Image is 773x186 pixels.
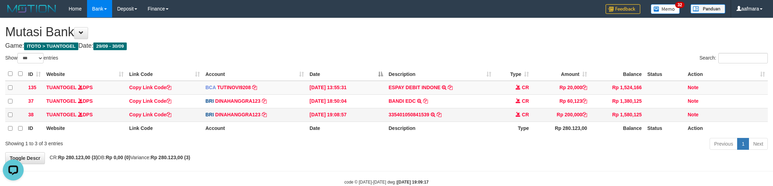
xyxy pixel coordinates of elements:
[532,67,590,81] th: Amount: activate to sort column ascending
[126,67,203,81] th: Link Code: activate to sort column ascending
[522,112,529,117] span: CR
[590,108,645,122] td: Rp 1,580,125
[344,180,429,185] small: code © [DATE]-[DATE] dwg |
[5,137,317,147] div: Showing 1 to 3 of 3 entries
[307,81,386,95] td: [DATE] 13:55:31
[606,4,640,14] img: Feedback.jpg
[685,67,768,81] th: Action: activate to sort column ascending
[129,112,171,117] a: Copy Link Code
[28,112,34,117] span: 38
[205,85,216,90] span: BCA
[46,112,77,117] a: TUANTOGEL
[215,112,260,117] a: DINAHANGGRA123
[651,4,680,14] img: Button%20Memo.svg
[25,67,44,81] th: ID: activate to sort column ascending
[46,85,77,90] a: TUANTOGEL
[685,122,768,135] th: Action
[5,25,768,39] h1: Mutasi Bank
[262,98,267,104] a: Copy DINAHANGGRA123 to clipboard
[590,81,645,95] td: Rp 1,524,166
[645,122,685,135] th: Status
[386,67,494,81] th: Description: activate to sort column ascending
[205,112,214,117] span: BRI
[522,85,529,90] span: CR
[690,4,725,14] img: panduan.png
[46,155,190,160] span: CR: DB: Variance:
[532,81,590,95] td: Rp 20,000
[590,67,645,81] th: Balance
[217,85,251,90] a: TUTINOVI9208
[737,138,749,150] a: 1
[151,155,190,160] strong: Rp 280.123,00 (3)
[307,67,386,81] th: Date: activate to sort column descending
[3,3,24,24] button: Open LiveChat chat widget
[522,98,529,104] span: CR
[389,85,440,90] a: ESPAY DEBIT INDONE
[448,85,453,90] a: Copy ESPAY DEBIT INDONE to clipboard
[532,108,590,122] td: Rp 200,000
[397,180,429,185] strong: [DATE] 19:09:17
[28,85,36,90] span: 135
[389,112,429,117] a: 335401050841539
[494,122,532,135] th: Type
[93,42,127,50] span: 29/09 - 30/09
[389,98,416,104] a: BANDI EDC
[307,122,386,135] th: Date
[645,67,685,81] th: Status
[423,98,428,104] a: Copy BANDI EDC to clipboard
[532,94,590,108] td: Rp 60,123
[58,155,98,160] strong: Rp 280.123,00 (3)
[44,108,126,122] td: DPS
[24,42,78,50] span: ITOTO > TUANTOGEL
[532,122,590,135] th: Rp 280.123,00
[582,98,587,104] a: Copy Rp 60,123 to clipboard
[688,112,698,117] a: Note
[44,94,126,108] td: DPS
[494,67,532,81] th: Type: activate to sort column ascending
[129,85,171,90] a: Copy Link Code
[590,94,645,108] td: Rp 1,380,125
[106,155,131,160] strong: Rp 0,00 (0)
[700,53,768,63] label: Search:
[582,85,587,90] a: Copy Rp 20,000 to clipboard
[5,53,58,63] label: Show entries
[307,108,386,122] td: [DATE] 19:08:57
[5,3,58,14] img: MOTION_logo.png
[710,138,737,150] a: Previous
[203,122,307,135] th: Account
[688,98,698,104] a: Note
[5,42,768,49] h4: Game: Date:
[203,67,307,81] th: Account: activate to sort column ascending
[386,122,494,135] th: Description
[28,98,34,104] span: 37
[44,67,126,81] th: Website: activate to sort column ascending
[749,138,768,150] a: Next
[25,122,44,135] th: ID
[437,112,442,117] a: Copy 335401050841539 to clipboard
[129,98,171,104] a: Copy Link Code
[688,85,698,90] a: Note
[5,152,45,164] a: Toggle Descr
[307,94,386,108] td: [DATE] 18:50:04
[262,112,267,117] a: Copy DINAHANGGRA123 to clipboard
[205,98,214,104] span: BRI
[46,98,77,104] a: TUANTOGEL
[675,2,685,8] span: 32
[582,112,587,117] a: Copy Rp 200,000 to clipboard
[718,53,768,63] input: Search:
[126,122,203,135] th: Link Code
[215,98,260,104] a: DINAHANGGRA123
[590,122,645,135] th: Balance
[252,85,257,90] a: Copy TUTINOVI9208 to clipboard
[44,122,126,135] th: Website
[44,81,126,95] td: DPS
[17,53,44,63] select: Showentries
